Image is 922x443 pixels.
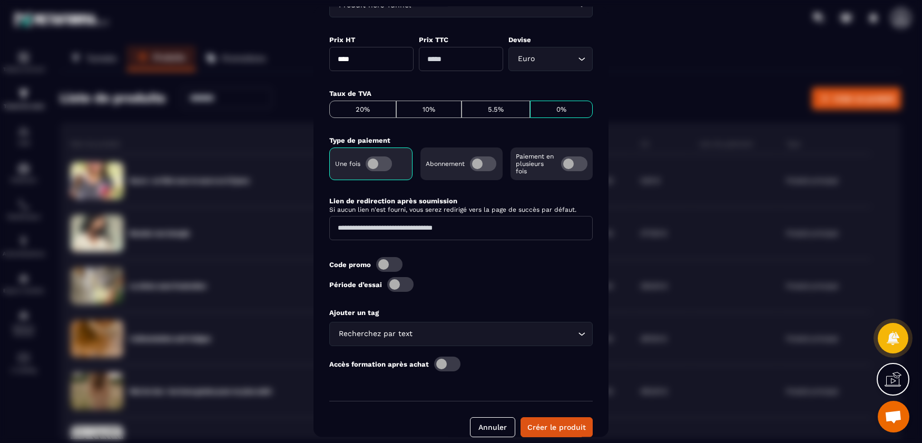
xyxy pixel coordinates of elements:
p: 0% [535,105,588,113]
label: Taux de TVA [329,89,371,97]
label: Type de paiement [329,136,390,144]
label: Code promo [329,260,371,268]
label: Prix TTC [419,35,448,43]
button: Créer le produit [521,417,593,437]
label: Lien de redirection après soumission [329,196,593,204]
p: 20% [334,105,391,113]
div: Search for option [329,321,593,346]
label: Période d’essai [329,280,382,288]
p: 10% [401,105,457,113]
p: Une fois [335,160,360,167]
label: Ajouter un tag [329,308,379,316]
label: Accès formation après achat [329,360,429,368]
span: Si aucun lien n'est fourni, vous serez redirigé vers la page de succès par défaut. [329,205,593,213]
input: Search for option [415,328,575,339]
button: Annuler [470,417,515,437]
span: Euro [515,53,537,64]
p: Paiement en plusieurs fois [516,152,556,174]
label: Prix HT [329,35,355,43]
p: Abonnement [426,160,465,167]
span: Recherchez par text [336,328,415,339]
label: Devise [508,35,531,43]
input: Search for option [537,53,575,64]
div: Search for option [508,46,593,71]
p: 5.5% [466,105,525,113]
a: Ouvrir le chat [878,401,909,432]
